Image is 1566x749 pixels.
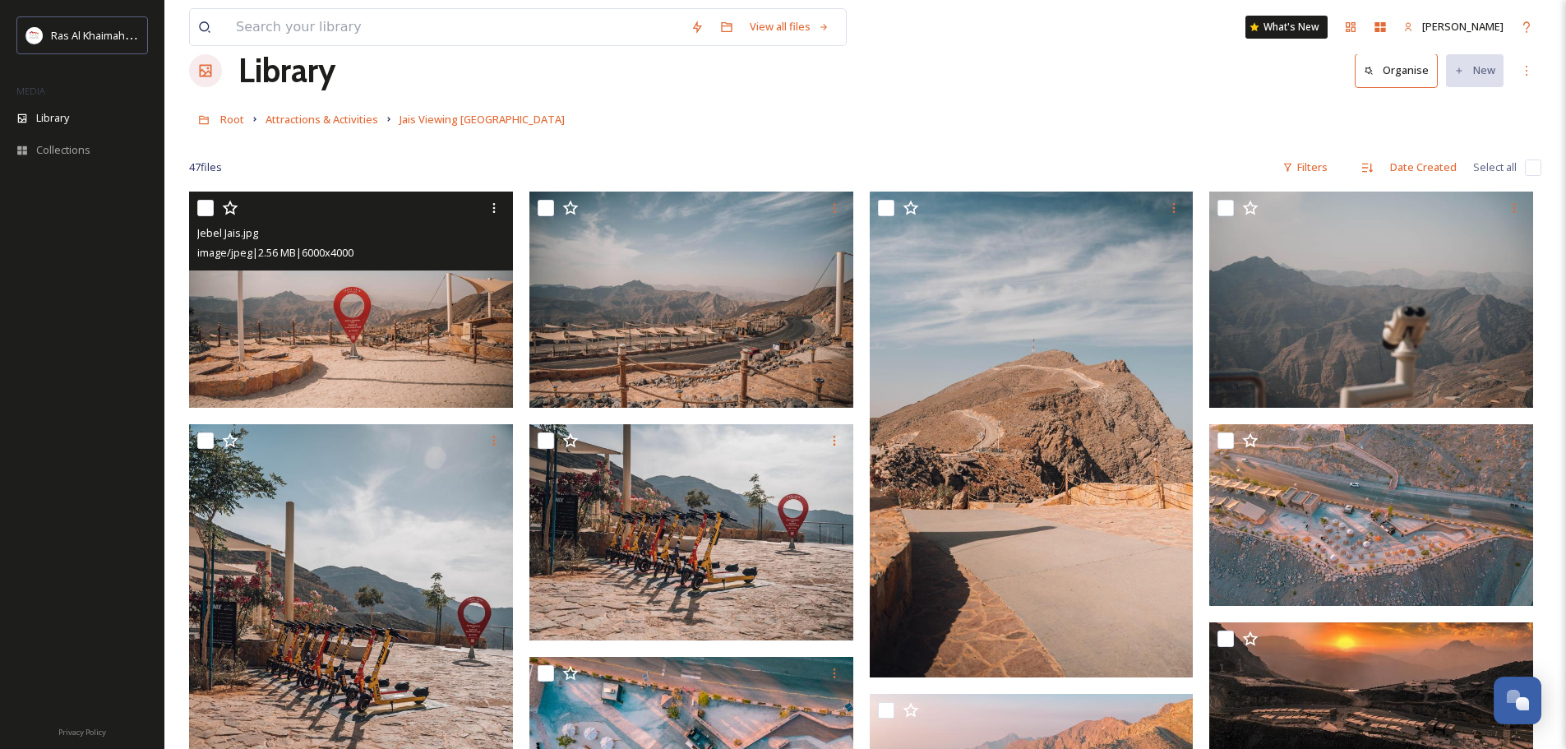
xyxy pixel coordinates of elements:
a: Privacy Policy [58,721,106,741]
span: Root [220,112,244,127]
a: What's New [1245,16,1328,39]
div: Filters [1274,151,1336,183]
button: Open Chat [1494,677,1541,724]
button: Organise [1355,53,1438,87]
img: Jebel Jais.jpg [529,192,853,408]
span: Library [36,110,69,126]
img: Logo_RAKTDA_RGB-01.png [26,27,43,44]
span: MEDIA [16,85,45,97]
span: Ras Al Khaimah Tourism Development Authority [51,27,284,43]
span: 47 file s [189,160,222,175]
span: Select all [1473,160,1517,175]
span: Privacy Policy [58,727,106,737]
img: Jebel Jais.jpg [189,192,513,408]
a: Attractions & Activities [266,109,378,129]
a: View all files [741,11,838,43]
span: Collections [36,142,90,158]
a: Library [238,46,335,95]
a: Organise [1355,53,1446,87]
img: Jebel Jais.jpg [870,192,1194,677]
input: Search your library [228,9,682,45]
img: viewing deck jebel jais.jpg [1209,424,1533,606]
span: Attractions & Activities [266,112,378,127]
img: Jebel Jais.jpg [1209,192,1533,408]
a: Jais Viewing [GEOGRAPHIC_DATA] [400,109,565,129]
span: Jais Viewing [GEOGRAPHIC_DATA] [400,112,565,127]
span: image/jpeg | 2.56 MB | 6000 x 4000 [197,245,353,260]
a: [PERSON_NAME] [1395,11,1512,43]
button: New [1446,54,1504,86]
img: Jebel Jais.jpg [529,424,853,640]
a: Root [220,109,244,129]
span: Jebel Jais.jpg [197,225,258,240]
div: Date Created [1382,151,1465,183]
span: [PERSON_NAME] [1422,19,1504,34]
